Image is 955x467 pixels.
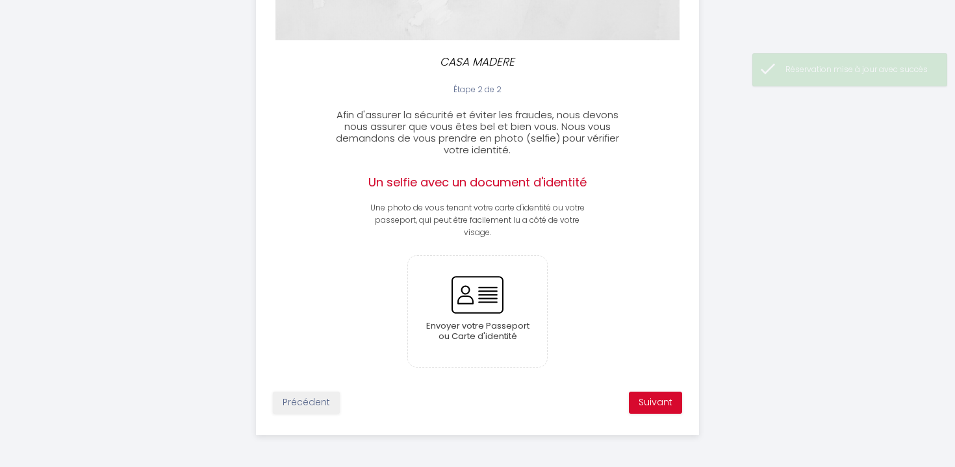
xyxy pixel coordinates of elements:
h2: Un selfie avec un document d'identité [367,175,588,190]
span: Afin d'assurer la sécurité et éviter les fraudes, nous devons nous assurer que vous êtes bel et b... [336,108,619,157]
p: Une photo de vous tenant votre carte d'identité ou votre passeport, qui peut être facilement lu a... [367,202,588,239]
button: Précédent [273,392,340,414]
p: CASA MADERE [338,53,617,71]
span: Étape 2 de 2 [453,84,502,95]
div: Réservation mise à jour avec succès [785,64,934,76]
button: Suivant [629,392,682,414]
